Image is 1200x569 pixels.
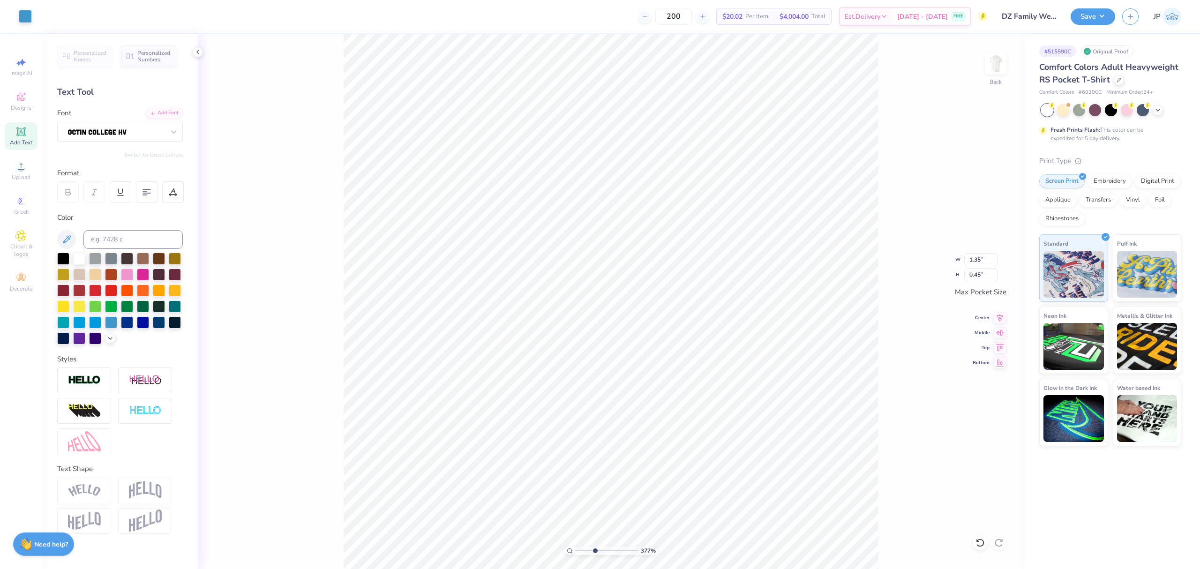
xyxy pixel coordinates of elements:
span: Designs [11,104,31,112]
img: Metallic & Glitter Ink [1117,323,1177,370]
div: Screen Print [1039,174,1085,188]
img: Negative Space [129,405,162,416]
span: Per Item [745,12,768,22]
div: Add Font [146,108,183,119]
div: Back [990,78,1002,86]
span: [DATE] - [DATE] [897,12,948,22]
span: Metallic & Glitter Ink [1117,311,1172,321]
span: $20.02 [722,12,742,22]
span: Comfort Colors Adult Heavyweight RS Pocket T-Shirt [1039,61,1178,85]
span: Personalized Names [74,50,107,63]
img: 3d Illusion [68,404,101,419]
img: Flag [68,512,101,530]
img: Rise [129,509,162,532]
span: Water based Ink [1117,383,1160,393]
div: Format [57,168,184,179]
input: Untitled Design [995,7,1064,26]
span: Bottom [973,359,990,366]
span: Clipart & logos [5,243,37,258]
span: Personalized Numbers [137,50,171,63]
span: Image AI [10,69,32,77]
span: Greek [14,208,29,216]
span: Est. Delivery [845,12,880,22]
span: Puff Ink [1117,239,1137,248]
img: Water based Ink [1117,395,1177,442]
a: JP [1154,7,1181,26]
span: JP [1154,11,1161,22]
div: Text Shape [57,464,183,474]
span: Center [973,314,990,321]
strong: Need help? [34,540,68,549]
img: Glow in the Dark Ink [1043,395,1104,442]
span: $4,004.00 [780,12,809,22]
div: Original Proof [1081,45,1133,57]
div: This color can be expedited for 5 day delivery. [1050,126,1166,142]
img: Stroke [68,375,101,386]
span: Total [811,12,825,22]
div: Applique [1039,193,1077,207]
span: FREE [953,13,963,20]
div: Digital Print [1135,174,1180,188]
img: Standard [1043,251,1104,298]
div: Transfers [1080,193,1117,207]
span: Decorate [10,285,32,292]
img: Arch [129,481,162,499]
img: Arc [68,484,101,497]
strong: Fresh Prints Flash: [1050,126,1100,134]
button: Switch to Greek Letters [124,151,183,158]
div: Text Tool [57,86,183,98]
div: Color [57,212,183,223]
span: Upload [12,173,30,181]
img: Neon Ink [1043,323,1104,370]
div: Styles [57,354,183,365]
img: Shadow [129,374,162,386]
span: Standard [1043,239,1068,248]
span: Add Text [10,139,32,146]
div: Vinyl [1120,193,1146,207]
span: Middle [973,329,990,336]
span: Top [973,344,990,351]
span: 377 % [641,547,656,555]
img: John Paul Torres [1163,7,1181,26]
span: Minimum Order: 24 + [1106,89,1153,97]
div: Embroidery [1087,174,1132,188]
span: Comfort Colors [1039,89,1074,97]
label: Font [57,108,71,119]
input: – – [655,8,692,25]
div: # 515590C [1039,45,1076,57]
span: Neon Ink [1043,311,1066,321]
img: Puff Ink [1117,251,1177,298]
img: Back [986,54,1005,73]
span: Glow in the Dark Ink [1043,383,1097,393]
input: e.g. 7428 c [83,230,183,249]
span: # 6030CC [1079,89,1102,97]
div: Print Type [1039,156,1181,166]
button: Save [1071,8,1115,25]
div: Rhinestones [1039,212,1085,226]
div: Foil [1149,193,1171,207]
img: Free Distort [68,431,101,451]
